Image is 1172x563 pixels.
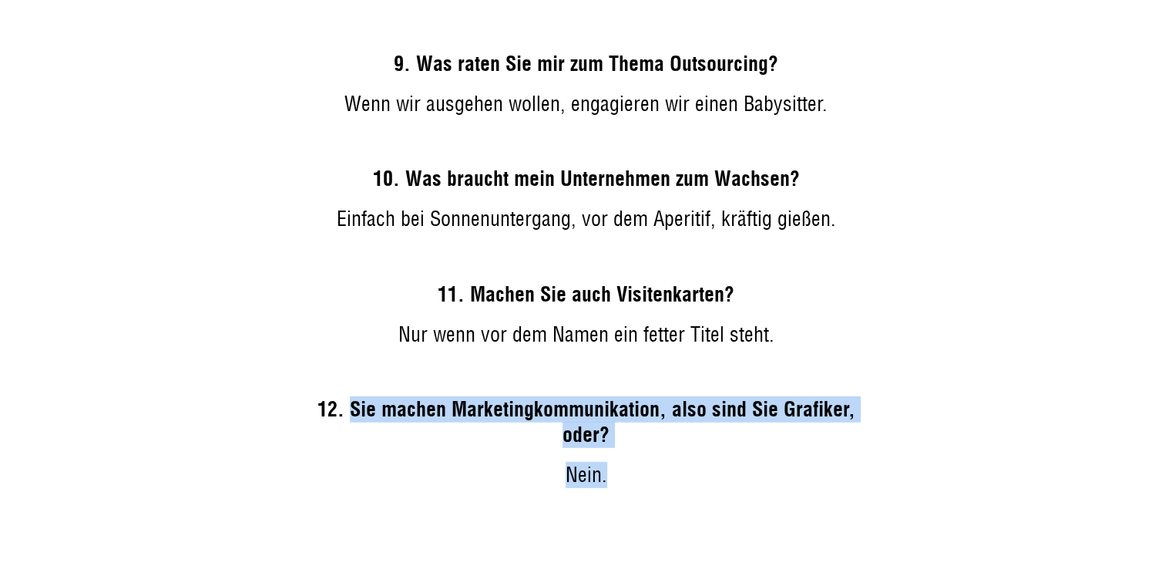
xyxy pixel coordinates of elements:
[306,463,867,488] p: Nein.
[306,397,867,447] h3: Sie machen Marketingkommunikation, also sind Sie Grafiker, oder?
[306,167,867,192] h3: Was braucht mein Unternehmen zum Wachsen?
[306,52,867,77] h3: Was raten Sie mir zum Thema Outsourcing?
[306,322,867,348] p: Nur wenn vor dem Namen ein fetter Titel steht.
[306,207,867,232] p: Einfach bei Sonnenuntergang, vor dem Aperitif, kräftig gießen.
[306,92,867,117] p: Wenn wir ausgehen wollen, engagieren wir einen Babysitter.
[306,282,867,308] h3: Machen Sie auch Visitenkarten?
